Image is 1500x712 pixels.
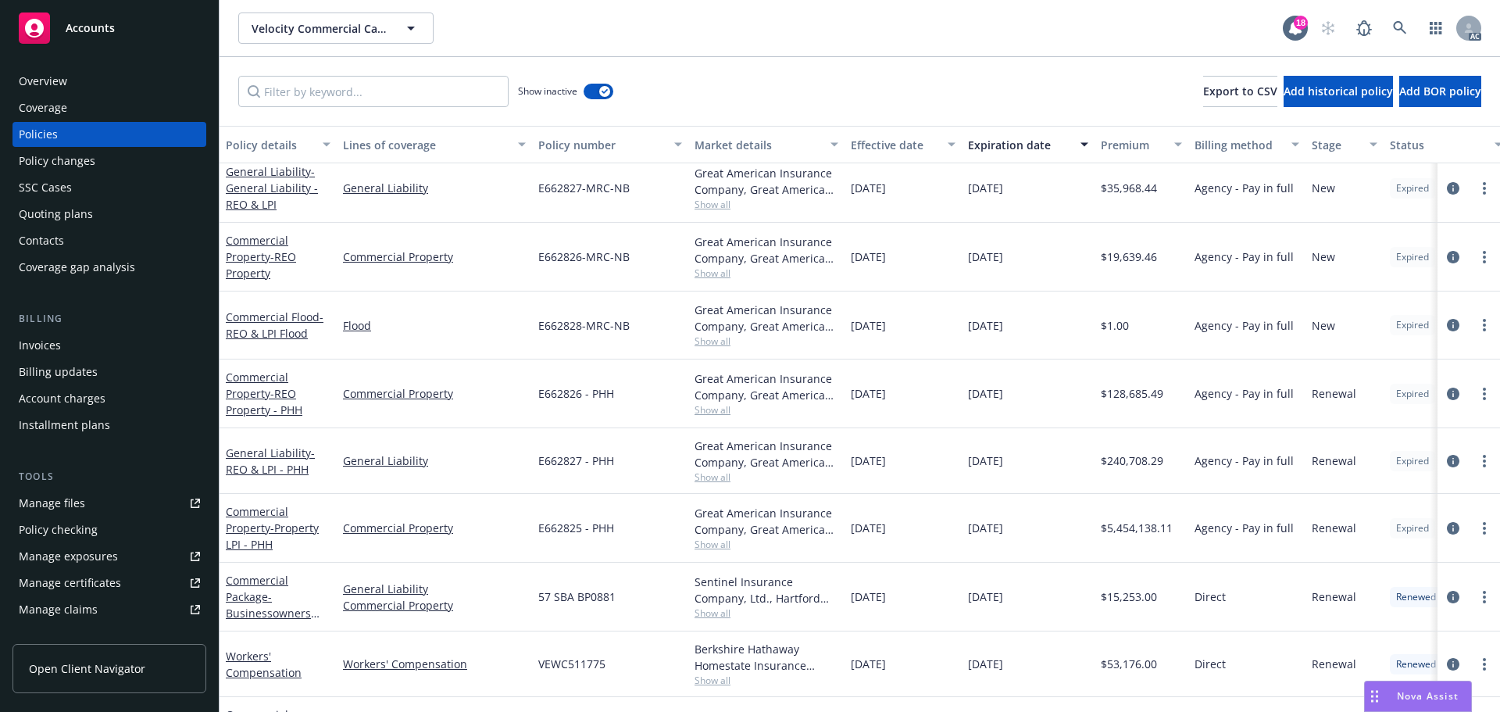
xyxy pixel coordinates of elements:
a: Policy changes [12,148,206,174]
div: Great American Insurance Company, Great American Insurance Group, Steamboat IS, Inc. (formally Br... [695,302,838,335]
span: Agency - Pay in full [1195,385,1294,402]
span: E662828-MRC-NB [538,317,630,334]
a: Commercial Property [343,520,526,536]
div: 18 [1294,16,1308,30]
span: [DATE] [968,589,1003,605]
a: Quoting plans [12,202,206,227]
div: Billing updates [19,360,98,385]
div: Policy number [538,137,665,153]
span: $35,968.44 [1101,180,1157,196]
a: Search [1384,13,1416,44]
span: 57 SBA BP0881 [538,589,616,605]
span: E662827 - PHH [538,453,614,469]
div: Stage [1312,137,1360,153]
a: circleInformation [1444,179,1462,198]
span: [DATE] [968,656,1003,672]
div: Account charges [19,386,105,411]
button: Expiration date [962,126,1095,163]
button: Premium [1095,126,1188,163]
span: Open Client Navigator [29,660,145,677]
a: Contacts [12,228,206,253]
a: General Liability [343,180,526,196]
a: Manage exposures [12,544,206,569]
div: Tools [12,469,206,485]
span: Show all [695,538,838,551]
input: Filter by keyword... [238,76,509,107]
span: - Businessowners Policy [226,589,320,637]
button: Nova Assist [1364,681,1472,712]
span: Agency - Pay in full [1195,317,1294,334]
span: Renewed [1396,590,1436,604]
a: more [1475,248,1494,267]
a: General Liability [226,445,315,477]
span: Velocity Commercial Capital [252,20,387,37]
div: Great American Insurance Company, Great American Insurance Group, [PERSON_NAME] Company (OSC) [695,165,838,198]
span: E662826 - PHH [538,385,614,402]
a: Commercial Property [343,597,526,614]
span: Renewal [1312,520,1356,536]
span: Renewal [1312,656,1356,672]
div: Manage BORs [19,624,92,649]
span: [DATE] [851,317,886,334]
a: more [1475,519,1494,538]
a: Accounts [12,6,206,50]
a: more [1475,452,1494,470]
div: Manage certificates [19,571,121,596]
div: Manage claims [19,597,98,622]
div: Overview [19,69,67,94]
a: Policy checking [12,517,206,542]
div: Policy changes [19,148,95,174]
div: SSC Cases [19,175,72,200]
div: Effective date [851,137,938,153]
a: circleInformation [1444,385,1462,403]
a: Commercial Property [343,385,526,402]
span: [DATE] [851,180,886,196]
span: [DATE] [968,180,1003,196]
div: Great American Insurance Company, Great American Insurance Group, [PERSON_NAME] Company (OSC) [695,234,838,267]
a: Manage files [12,491,206,516]
a: Workers' Compensation [226,649,302,680]
span: Show all [695,606,838,620]
div: Invoices [19,333,61,358]
a: circleInformation [1444,655,1462,674]
span: Show all [695,198,838,211]
span: Add BOR policy [1399,84,1481,98]
span: [DATE] [851,520,886,536]
span: Agency - Pay in full [1195,520,1294,536]
a: Invoices [12,333,206,358]
span: Agency - Pay in full [1195,180,1294,196]
div: Status [1390,137,1485,153]
span: Expired [1396,387,1429,401]
span: Renewal [1312,453,1356,469]
span: Show all [695,470,838,484]
a: Workers' Compensation [343,656,526,672]
div: Coverage gap analysis [19,255,135,280]
button: Policy details [220,126,337,163]
span: E662826-MRC-NB [538,249,630,265]
div: Sentinel Insurance Company, Ltd., Hartford Insurance Group [695,574,838,606]
span: [DATE] [851,249,886,265]
span: New [1312,180,1335,196]
div: Lines of coverage [343,137,509,153]
a: Start snowing [1312,13,1344,44]
a: Billing updates [12,360,206,385]
span: Add historical policy [1284,84,1393,98]
span: Expired [1396,318,1429,332]
span: Expired [1396,454,1429,468]
button: Policy number [532,126,688,163]
button: Market details [688,126,845,163]
a: Installment plans [12,413,206,438]
a: Policies [12,122,206,147]
a: circleInformation [1444,588,1462,606]
span: Expired [1396,250,1429,264]
button: Stage [1305,126,1384,163]
a: more [1475,655,1494,674]
span: $128,685.49 [1101,385,1163,402]
span: New [1312,317,1335,334]
div: Policy checking [19,517,98,542]
a: General Liability [343,453,526,469]
span: Agency - Pay in full [1195,249,1294,265]
span: Accounts [66,22,115,34]
span: E662825 - PHH [538,520,614,536]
